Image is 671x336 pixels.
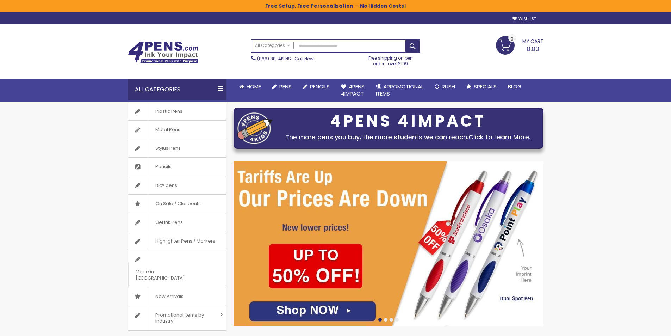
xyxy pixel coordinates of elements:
span: Stylus Pens [148,139,188,158]
span: Bic® pens [148,176,184,195]
span: Plastic Pens [148,102,190,121]
span: Made in [GEOGRAPHIC_DATA] [128,263,209,287]
a: Wishlist [512,16,536,22]
a: Specials [461,79,502,94]
span: - Call Now! [257,56,315,62]
img: /cheap-promotional-products.html [234,161,543,326]
span: New Arrivals [148,287,191,306]
a: On Sale / Closeouts [128,195,226,213]
img: four_pen_logo.png [237,112,273,144]
span: Pencils [148,158,179,176]
a: (888) 88-4PENS [257,56,291,62]
span: Specials [474,83,497,90]
a: Pencils [128,158,226,176]
span: Promotional Items by Industry [148,306,218,330]
span: On Sale / Closeouts [148,195,208,213]
span: All Categories [255,43,290,48]
a: Rush [429,79,461,94]
div: The more pens you buy, the more students we can reach. [276,132,540,142]
a: Blog [502,79,527,94]
span: 0.00 [527,44,539,53]
span: 0 [511,36,514,42]
a: New Arrivals [128,287,226,306]
a: Gel Ink Pens [128,213,226,232]
span: Pens [279,83,292,90]
span: Metal Pens [148,121,187,139]
a: Bic® pens [128,176,226,195]
a: Metal Pens [128,121,226,139]
a: Highlighter Pens / Markers [128,232,226,250]
span: Gel Ink Pens [148,213,190,232]
div: Free shipping on pen orders over $199 [361,53,420,67]
a: Stylus Pens [128,139,226,158]
div: 4PENS 4IMPACT [276,114,540,129]
a: 4PROMOTIONALITEMS [370,79,429,102]
a: All Categories [251,40,294,51]
span: Rush [442,83,455,90]
a: Plastic Pens [128,102,226,121]
span: Blog [508,83,522,90]
span: 4Pens 4impact [341,83,365,97]
img: 4Pens Custom Pens and Promotional Products [128,41,198,64]
div: All Categories [128,79,226,100]
span: Home [247,83,261,90]
a: 0.00 0 [496,36,543,54]
span: Highlighter Pens / Markers [148,232,222,250]
span: Pencils [310,83,330,90]
a: Made in [GEOGRAPHIC_DATA] [128,250,226,287]
a: 4Pens4impact [335,79,370,102]
a: Home [234,79,267,94]
a: Pens [267,79,297,94]
span: 4PROMOTIONAL ITEMS [376,83,423,97]
a: Click to Learn More. [468,133,530,141]
a: Promotional Items by Industry [128,306,226,330]
a: Pencils [297,79,335,94]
